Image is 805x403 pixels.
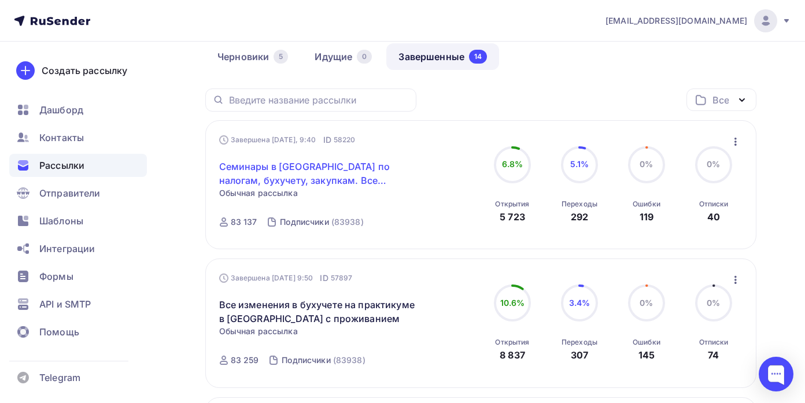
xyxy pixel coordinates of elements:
span: [EMAIL_ADDRESS][DOMAIN_NAME] [605,15,747,27]
div: Открытия [495,199,529,209]
a: Подписчики (83938) [279,213,364,231]
a: Черновики5 [205,43,300,70]
a: Подписчики (83938) [280,351,366,369]
span: 10.6% [500,298,525,308]
a: [EMAIL_ADDRESS][DOMAIN_NAME] [605,9,791,32]
div: Переходы [562,199,597,209]
div: 0 [357,50,372,64]
span: Обычная рассылка [219,187,298,199]
span: Помощь [39,325,79,339]
div: 8 837 [500,348,525,362]
a: Идущие0 [302,43,384,70]
a: Завершенные14 [386,43,499,70]
div: 83 259 [231,354,259,366]
div: Открытия [495,338,529,347]
div: (83938) [331,216,364,228]
span: Рассылки [39,158,84,172]
span: Шаблоны [39,214,83,228]
div: 74 [708,348,719,362]
span: Обычная рассылка [219,326,298,337]
div: 307 [571,348,588,362]
span: 3.4% [569,298,590,308]
div: Подписчики [280,216,328,228]
div: 5 [274,50,288,64]
div: 145 [638,348,655,362]
a: Шаблоны [9,209,147,232]
div: Ошибки [633,338,660,347]
div: 40 [707,210,720,224]
span: 58220 [334,134,356,146]
div: 5 723 [500,210,525,224]
a: Отправители [9,182,147,205]
div: Отписки [699,338,729,347]
div: Завершена [DATE] 9:50 [219,272,353,284]
span: 0% [640,159,653,169]
span: Дашборд [39,103,83,117]
a: Формы [9,265,147,288]
div: 14 [469,50,487,64]
span: API и SMTP [39,297,91,311]
a: Контакты [9,126,147,149]
div: (83938) [333,354,365,366]
div: Отписки [699,199,729,209]
div: Создать рассылку [42,64,127,77]
div: 119 [640,210,653,224]
a: Рассылки [9,154,147,177]
button: Все [686,88,756,111]
span: 0% [707,298,720,308]
span: 6.8% [502,159,523,169]
input: Введите название рассылки [229,94,409,106]
div: Переходы [562,338,597,347]
div: Завершена [DATE], 9:40 [219,134,356,146]
div: 292 [571,210,588,224]
span: Telegram [39,371,80,384]
a: Семинары в [GEOGRAPHIC_DATA] по налогам, бухучету, закупкам. Все включено [219,160,418,187]
div: Все [712,93,729,107]
span: Формы [39,269,73,283]
div: Ошибки [633,199,660,209]
span: 5.1% [570,159,589,169]
span: 0% [707,159,720,169]
span: Отправители [39,186,101,200]
div: 83 137 [231,216,257,228]
a: Дашборд [9,98,147,121]
span: Контакты [39,131,84,145]
span: 57897 [331,272,353,284]
span: ID [320,272,328,284]
span: ID [323,134,331,146]
span: Интеграции [39,242,95,256]
span: 0% [640,298,653,308]
a: Все изменения в бухучете на практикуме в [GEOGRAPHIC_DATA] с проживанием [219,298,418,326]
div: Подписчики [282,354,330,366]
